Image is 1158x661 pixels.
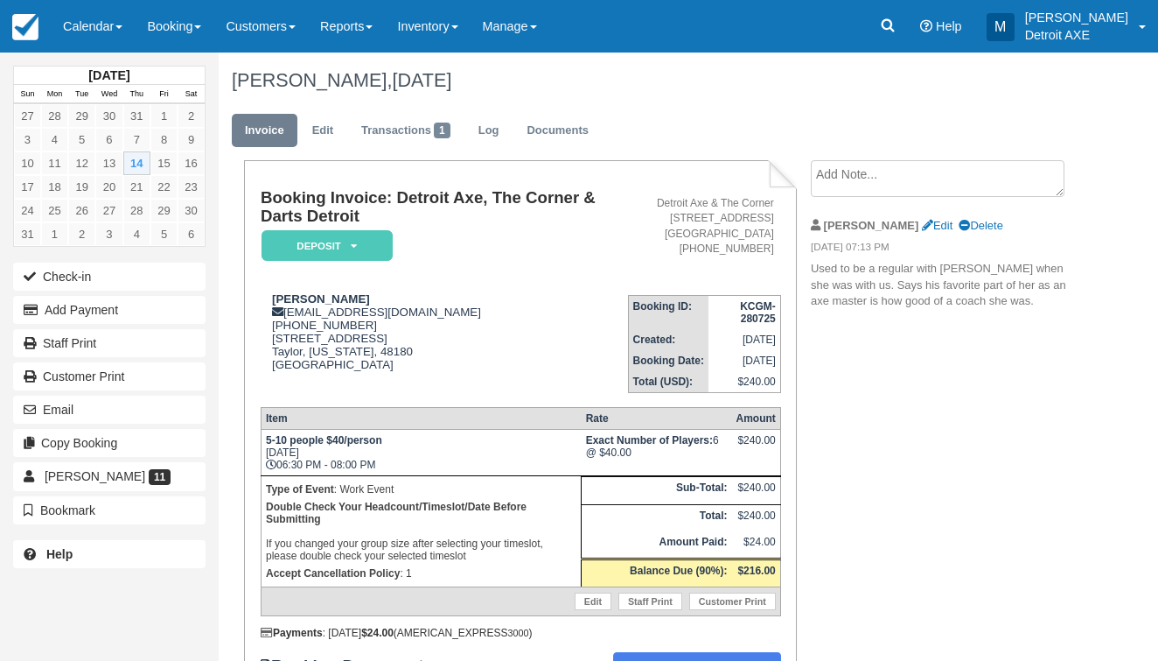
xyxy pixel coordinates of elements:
a: 7 [123,128,150,151]
a: 25 [41,199,68,222]
span: 1 [434,123,450,138]
td: 6 @ $40.00 [582,430,732,476]
a: Staff Print [13,329,206,357]
td: [DATE] [708,350,780,371]
a: Edit [575,593,611,610]
a: Staff Print [618,593,682,610]
a: 28 [41,104,68,128]
a: 19 [68,175,95,199]
a: 5 [150,222,178,246]
a: 14 [123,151,150,175]
strong: KCGM-280725 [740,300,776,325]
strong: 5-10 people $40/person [266,434,382,447]
a: 10 [14,151,41,175]
a: Delete [959,219,1002,232]
strong: [DATE] [88,68,129,82]
a: 30 [178,199,205,222]
a: 9 [178,128,205,151]
a: 27 [14,104,41,128]
th: Amount Paid: [582,531,732,559]
a: 15 [150,151,178,175]
strong: Accept Cancellation Policy [266,567,400,580]
button: Bookmark [13,496,206,524]
th: Amount [731,408,780,430]
a: Customer Print [689,593,776,610]
small: 3000 [508,628,529,638]
th: Booking Date: [628,350,708,371]
a: Deposit [261,229,387,262]
p: : 1 [266,565,576,582]
a: 29 [150,199,178,222]
a: 30 [95,104,122,128]
strong: $24.00 [361,627,394,639]
a: 4 [123,222,150,246]
span: [PERSON_NAME] [45,469,145,483]
p: If you changed your group size after selecting your timeslot, please double check your selected t... [266,498,576,565]
em: [DATE] 07:13 PM [811,240,1074,259]
th: Total (USD): [628,371,708,393]
button: Add Payment [13,296,206,324]
td: $240.00 [731,504,780,531]
a: [PERSON_NAME] 11 [13,462,206,490]
h1: Booking Invoice: Detroit Axe, The Corner & Darts Detroit [261,189,628,225]
a: 13 [95,151,122,175]
th: Booking ID: [628,295,708,329]
a: 2 [68,222,95,246]
a: 26 [68,199,95,222]
address: Detroit Axe & The Corner [STREET_ADDRESS] [GEOGRAPHIC_DATA] [PHONE_NUMBER] [635,196,774,257]
th: Thu [123,85,150,104]
a: 28 [123,199,150,222]
a: 21 [123,175,150,199]
a: 2 [178,104,205,128]
td: $24.00 [731,531,780,559]
th: Item [261,408,581,430]
a: Invoice [232,114,297,148]
a: Log [465,114,513,148]
button: Check-in [13,263,206,291]
a: 31 [123,104,150,128]
a: 20 [95,175,122,199]
a: 29 [68,104,95,128]
a: Customer Print [13,362,206,390]
a: 3 [95,222,122,246]
th: Wed [95,85,122,104]
a: 11 [41,151,68,175]
a: Transactions1 [348,114,464,148]
a: 18 [41,175,68,199]
a: 6 [95,128,122,151]
b: Help [46,547,73,561]
strong: Payments [261,627,323,639]
h1: [PERSON_NAME], [232,70,1074,91]
p: Detroit AXE [1025,26,1128,44]
th: Sub-Total: [582,477,732,504]
strong: [PERSON_NAME] [272,292,370,306]
span: Help [936,19,962,33]
div: $240.00 [736,434,775,461]
th: Sat [178,85,205,104]
a: 16 [178,151,205,175]
a: 3 [14,128,41,151]
div: [EMAIL_ADDRESS][DOMAIN_NAME] [PHONE_NUMBER] [STREET_ADDRESS] Taylor, [US_STATE], 48180 [GEOGRAPHI... [261,292,628,393]
a: 24 [14,199,41,222]
i: Help [920,20,932,32]
th: Total: [582,504,732,531]
a: 23 [178,175,205,199]
a: 17 [14,175,41,199]
a: 4 [41,128,68,151]
a: 6 [178,222,205,246]
th: Mon [41,85,68,104]
strong: $216.00 [737,565,775,577]
a: 22 [150,175,178,199]
a: 5 [68,128,95,151]
strong: [PERSON_NAME] [824,219,919,232]
p: : Work Event [266,481,576,498]
a: 27 [95,199,122,222]
a: 31 [14,222,41,246]
th: Balance Due (90%): [582,559,732,587]
a: 12 [68,151,95,175]
a: Help [13,540,206,568]
th: Tue [68,85,95,104]
b: Double Check Your Headcount/Timeslot/Date Before Submitting [266,501,527,525]
img: checkfront-main-nav-mini-logo.png [12,14,38,40]
button: Copy Booking [13,429,206,457]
